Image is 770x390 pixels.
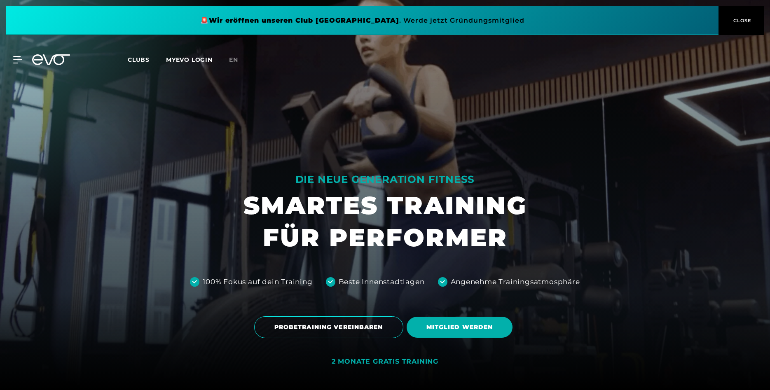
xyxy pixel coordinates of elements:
div: 2 MONATE GRATIS TRAINING [332,357,438,366]
a: MITGLIED WERDEN [407,311,516,344]
div: 100% Fokus auf dein Training [203,277,312,287]
button: CLOSE [719,6,764,35]
span: MITGLIED WERDEN [426,323,493,332]
div: Angenehme Trainingsatmosphäre [451,277,580,287]
a: Clubs [128,56,166,63]
span: Clubs [128,56,150,63]
a: MYEVO LOGIN [166,56,213,63]
span: en [229,56,238,63]
h1: SMARTES TRAINING FÜR PERFORMER [243,189,527,254]
a: en [229,55,248,65]
div: DIE NEUE GENERATION FITNESS [243,173,527,186]
span: CLOSE [731,17,751,24]
div: Beste Innenstadtlagen [339,277,425,287]
a: PROBETRAINING VEREINBAREN [254,310,407,344]
span: PROBETRAINING VEREINBAREN [274,323,383,332]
